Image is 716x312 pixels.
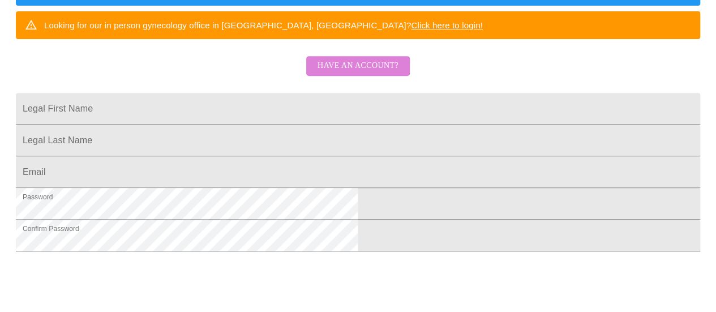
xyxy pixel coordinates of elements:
a: Click here to login! [411,20,483,30]
button: Have an account? [306,56,410,76]
iframe: reCAPTCHA [16,257,188,301]
div: Looking for our in person gynecology office in [GEOGRAPHIC_DATA], [GEOGRAPHIC_DATA]? [44,15,483,36]
span: Have an account? [318,59,398,73]
a: Have an account? [303,69,413,78]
